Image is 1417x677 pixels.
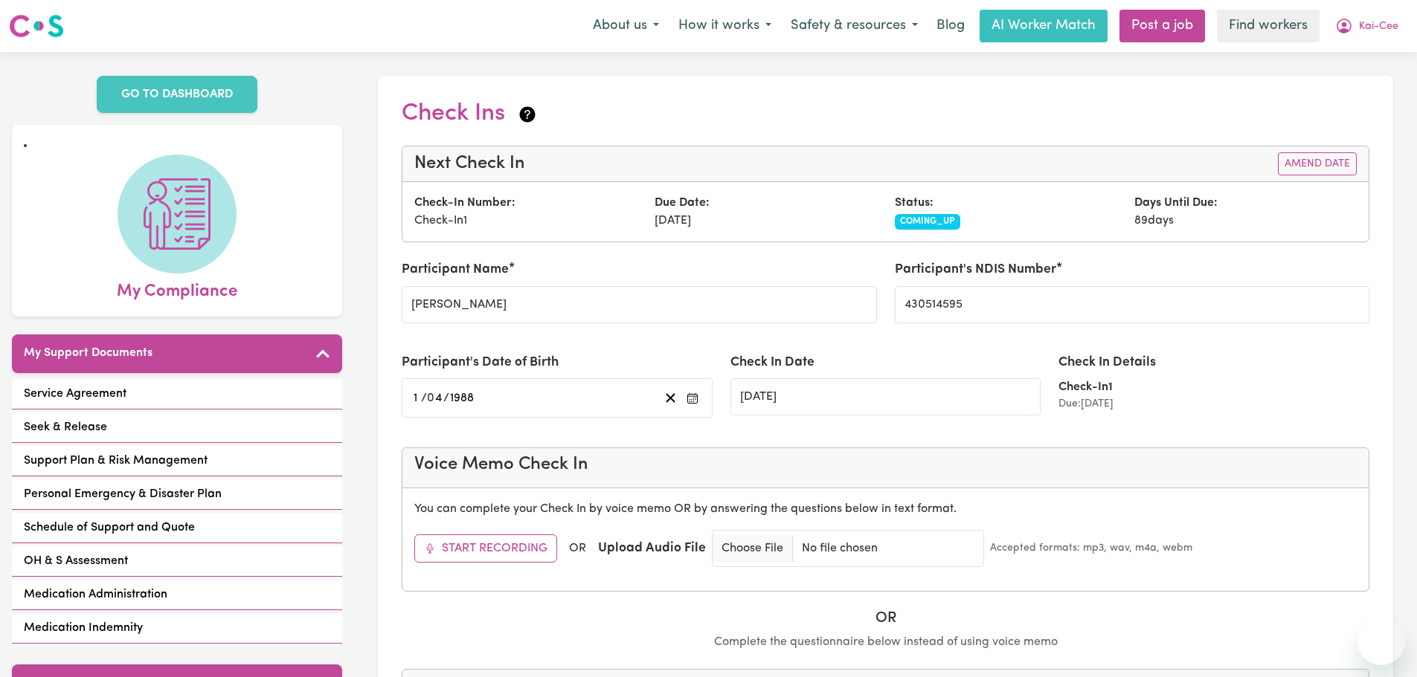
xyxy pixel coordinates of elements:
p: You can complete your Check In by voice memo OR by answering the questions below in text format. [414,500,1357,518]
button: My Support Documents [12,334,342,373]
a: Personal Emergency & Disaster Plan [12,479,342,510]
strong: Check-In Number: [414,197,515,209]
h5: OR [402,609,1369,627]
span: / [421,392,427,405]
a: OH & S Assessment [12,546,342,577]
a: Careseekers logo [9,9,64,43]
span: Schedule of Support and Quote [24,519,195,537]
input: -- [428,388,443,408]
label: Check In Date [730,353,814,372]
a: My Compliance [24,155,330,305]
a: Find workers [1217,10,1320,42]
span: Kai-Cee [1359,19,1398,35]
span: OR [569,540,586,557]
label: Participant's NDIS Number [895,260,1056,279]
strong: Status: [895,197,934,209]
h2: Check Ins [402,100,538,128]
span: Service Agreement [24,385,126,403]
p: Complete the questionnaire below instead of using voice memo [402,633,1369,651]
a: Schedule of Support and Quote [12,513,342,543]
input: -- [413,388,421,408]
strong: Due Date: [655,197,710,209]
span: Medication Administration [24,586,167,603]
a: Post a job [1119,10,1205,42]
span: My Compliance [117,273,237,305]
input: ---- [449,388,475,408]
span: Personal Emergency & Disaster Plan [24,485,222,503]
h5: My Support Documents [24,346,152,360]
small: Accepted formats: mp3, wav, m4a, webm [990,540,1192,556]
button: Amend Date [1278,152,1357,175]
button: Safety & resources [781,10,928,42]
span: Seek & Release [24,418,107,436]
button: How it works [669,10,781,42]
span: Medication Indemnity [24,619,143,637]
div: 89 days [1125,194,1366,230]
button: About us [583,10,669,42]
span: COMING_UP [895,214,961,229]
strong: Check-In 1 [1058,381,1113,393]
span: Support Plan & Risk Management [24,452,208,470]
div: [DATE] [646,194,886,230]
span: OH & S Assessment [24,552,128,570]
a: Medication Indemnity [12,613,342,644]
h4: Voice Memo Check In [414,454,1357,476]
h4: Next Check In [414,153,525,175]
a: Medication Administration [12,580,342,610]
label: Participant Name [402,260,509,279]
iframe: Button to launch messaging window [1357,618,1405,665]
a: Blog [928,10,974,42]
div: Check-In 1 [405,194,646,230]
a: GO TO DASHBOARD [97,76,257,113]
a: Service Agreement [12,379,342,409]
div: Due: [DATE] [1058,396,1369,412]
a: Seek & Release [12,412,342,443]
label: Upload Audio File [598,539,706,558]
span: 0 [427,392,434,404]
button: Start Recording [414,534,557,563]
span: / [443,392,449,405]
a: Support Plan & Risk Management [12,446,342,476]
label: Participant's Date of Birth [402,353,559,372]
button: My Account [1326,10,1408,42]
a: AI Worker Match [980,10,1108,42]
strong: Days Until Due: [1134,197,1218,209]
img: Careseekers logo [9,13,64,39]
label: Check In Details [1058,353,1156,372]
